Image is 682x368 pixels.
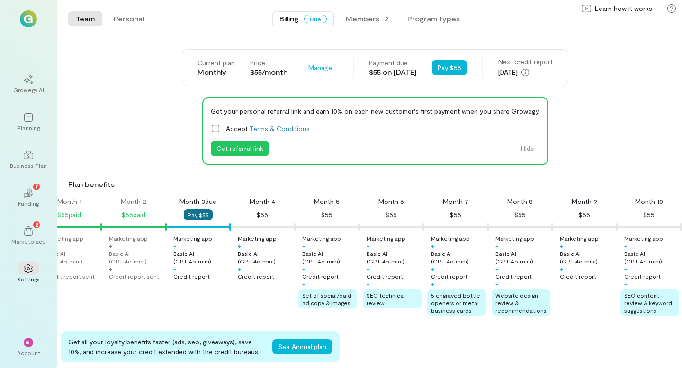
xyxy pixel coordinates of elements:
[579,209,590,220] div: $55
[400,11,467,26] button: Program types
[272,339,332,354] button: See Annual plan
[624,292,672,314] span: SEO content review & keyword suggestions
[369,68,417,77] div: $55 on [DATE]
[57,209,81,220] div: $55 paid
[11,237,46,245] div: Marketplace
[18,200,39,207] div: Funding
[369,58,417,68] div: Payment due
[57,197,81,206] div: Month 1
[495,292,547,314] span: Website design review & recommendations
[635,197,663,206] div: Month 10
[495,265,499,272] div: +
[321,209,332,220] div: $55
[45,272,95,280] div: Credit report sent
[302,272,339,280] div: Credit report
[495,242,499,250] div: +
[11,67,45,101] a: Growegy AI
[257,209,268,220] div: $55
[272,11,334,26] button: BillingDue
[197,58,235,68] div: Current plan
[106,11,152,26] button: Personal
[498,57,553,67] div: Next credit report
[495,280,499,288] div: +
[11,219,45,253] a: Marketplace
[11,105,45,139] a: Planning
[173,242,177,250] div: +
[367,242,370,250] div: +
[367,292,405,306] span: SEO technical review
[314,197,340,206] div: Month 5
[250,197,275,206] div: Month 4
[346,14,388,24] div: Members · 2
[367,265,370,272] div: +
[338,11,396,26] button: Members · 2
[560,250,615,265] div: Basic AI (GPT‑4o‑mini)
[515,141,540,156] button: Hide
[431,265,434,272] div: +
[109,242,112,250] div: +
[431,272,467,280] div: Credit report
[302,292,351,306] span: Set of social/paid ad copy & images
[643,209,655,220] div: $55
[308,63,332,72] span: Manage
[495,272,532,280] div: Credit report
[197,68,235,77] div: Monthly
[226,123,310,133] span: Accept
[432,60,467,75] button: Pay $55
[624,280,628,288] div: +
[173,235,212,242] div: Marketing app
[560,242,563,250] div: +
[68,180,678,189] div: Plan benefits
[367,280,370,288] div: +
[303,60,338,75] button: Manage
[624,272,661,280] div: Credit report
[35,220,38,228] span: 2
[367,272,403,280] div: Credit report
[624,250,679,265] div: Basic AI (GPT‑4o‑mini)
[11,256,45,290] a: Settings
[238,250,293,265] div: Basic AI (GPT‑4o‑mini)
[378,197,404,206] div: Month 6
[514,209,526,220] div: $55
[179,197,216,206] div: Month 3 due
[507,197,533,206] div: Month 8
[109,272,159,280] div: Credit report sent
[173,272,210,280] div: Credit report
[68,337,265,357] div: Get all your loyalty benefits faster (ads, seo, giveaways), save 10%, and increase your credit ex...
[35,182,38,191] span: 7
[450,209,461,220] div: $55
[367,235,405,242] div: Marketing app
[238,272,274,280] div: Credit report
[17,124,40,131] div: Planning
[443,197,468,206] div: Month 7
[173,265,177,272] div: +
[595,4,652,13] span: Learn how it works
[250,58,287,68] div: Price
[560,265,563,272] div: +
[250,124,310,132] a: Terms & Conditions
[624,265,628,272] div: +
[302,265,305,272] div: +
[11,143,45,177] a: Business Plan
[13,86,44,94] div: Growegy AI
[304,15,327,23] span: Due
[495,235,534,242] div: Marketing app
[11,181,45,215] a: Funding
[624,235,663,242] div: Marketing app
[386,209,397,220] div: $55
[18,275,40,283] div: Settings
[184,209,213,220] button: Pay $55
[17,349,40,357] div: Account
[495,250,550,265] div: Basic AI (GPT‑4o‑mini)
[302,242,305,250] div: +
[211,141,269,156] button: Get referral link
[302,280,305,288] div: +
[367,250,422,265] div: Basic AI (GPT‑4o‑mini)
[431,280,434,288] div: +
[431,235,470,242] div: Marketing app
[250,68,287,77] div: $55/month
[238,242,241,250] div: +
[431,242,434,250] div: +
[45,250,99,265] div: Basic AI (GPT‑4o‑mini)
[45,235,83,242] div: Marketing app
